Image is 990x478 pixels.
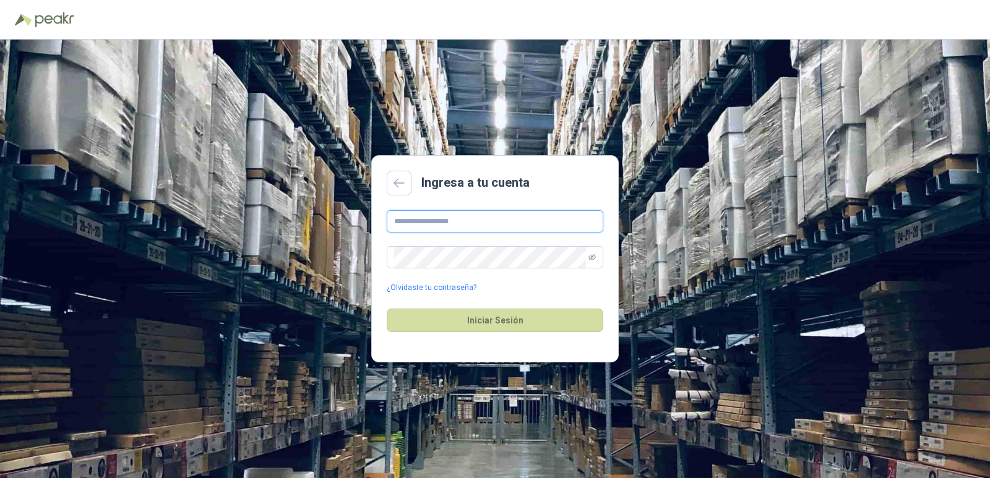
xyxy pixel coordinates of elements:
span: eye-invisible [588,254,596,261]
button: Iniciar Sesión [387,309,603,332]
img: Logo [15,14,32,26]
h2: Ingresa a tu cuenta [421,173,530,192]
img: Peakr [35,12,74,27]
a: ¿Olvidaste tu contraseña? [387,282,476,294]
